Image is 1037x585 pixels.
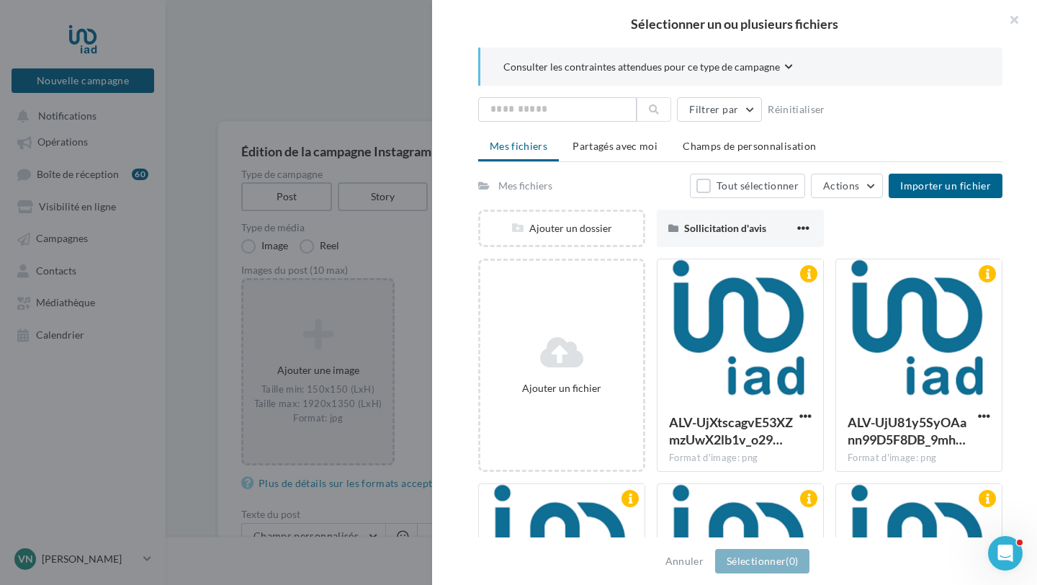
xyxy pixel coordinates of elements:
button: Sélectionner(0) [715,549,809,573]
span: Consulter les contraintes attendues pour ce type de campagne [503,60,780,74]
span: (0) [786,555,798,567]
button: Importer un fichier [889,174,1002,198]
iframe: Intercom live chat [988,536,1023,571]
span: Actions [823,179,859,192]
span: Sollicitation d'avis [684,222,766,234]
div: Format d'image: png [848,452,990,465]
div: Format d'image: png [669,452,812,465]
button: Consulter les contraintes attendues pour ce type de campagne [503,59,793,77]
button: Tout sélectionner [690,174,805,198]
button: Actions [811,174,883,198]
button: Annuler [660,553,709,570]
span: Mes fichiers [490,140,547,152]
h2: Sélectionner un ou plusieurs fichiers [455,17,1014,30]
span: ALV-UjXtscagvE53XZmzUwX2lb1v_o29rIXwH94VFiTBWonknNJ1xAUY [669,414,793,447]
div: Ajouter un dossier [480,221,643,236]
div: Ajouter un fichier [486,381,637,396]
span: Champs de personnalisation [683,140,816,152]
span: Partagés avec moi [573,140,657,152]
button: Filtrer par [677,97,762,122]
button: Réinitialiser [762,101,831,118]
span: Importer un fichier [900,179,991,192]
div: Mes fichiers [498,179,552,193]
span: ALV-UjU81y5SyOAann99D5F8DB_9mhVG_eoAbiD1zYXMf7_Bxka0iftB [848,414,966,447]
